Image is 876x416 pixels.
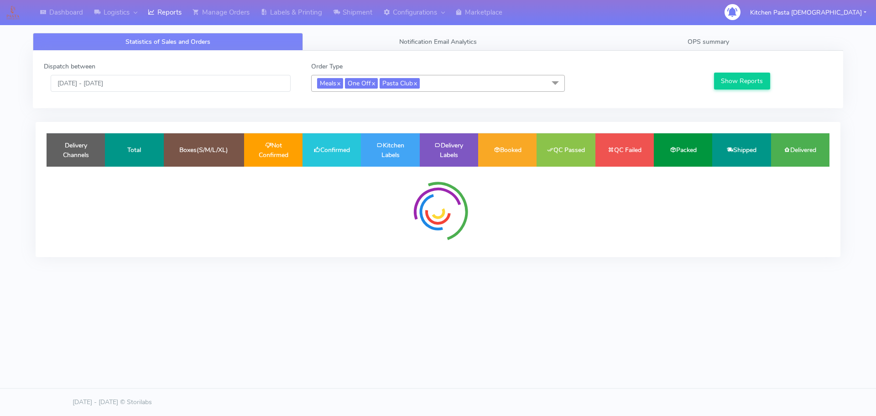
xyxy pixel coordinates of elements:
label: Dispatch between [44,62,95,71]
span: Notification Email Analytics [399,37,477,46]
span: OPS summary [688,37,729,46]
a: x [336,78,340,88]
span: Statistics of Sales and Orders [125,37,210,46]
a: x [413,78,417,88]
td: Shipped [712,133,771,167]
td: Boxes(S/M/L/XL) [164,133,244,167]
td: Booked [478,133,537,167]
input: Pick the Daterange [51,75,291,92]
img: spinner-radial.svg [404,178,472,246]
a: x [371,78,375,88]
button: Kitchen Pasta [DEMOGRAPHIC_DATA] [743,3,873,22]
td: Total [105,133,163,167]
td: Delivery Channels [47,133,105,167]
td: QC Passed [537,133,595,167]
label: Order Type [311,62,343,71]
td: Kitchen Labels [361,133,419,167]
td: Packed [654,133,712,167]
td: Delivered [771,133,829,167]
ul: Tabs [33,33,843,51]
button: Show Reports [714,73,770,90]
td: Confirmed [302,133,361,167]
span: Pasta Club [380,78,420,89]
td: QC Failed [595,133,654,167]
span: Meals [317,78,343,89]
span: One Off [345,78,378,89]
td: Delivery Labels [420,133,478,167]
td: Not Confirmed [244,133,302,167]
